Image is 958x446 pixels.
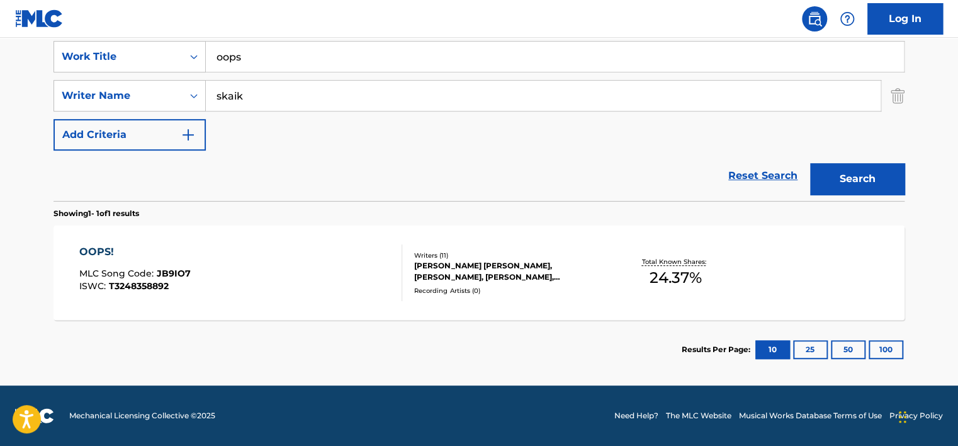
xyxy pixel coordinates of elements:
button: 50 [831,340,865,359]
div: Drag [899,398,906,436]
img: search [807,11,822,26]
img: MLC Logo [15,9,64,28]
p: Results Per Page: [682,344,753,355]
div: Work Title [62,49,175,64]
a: The MLC Website [666,410,731,421]
img: Delete Criterion [891,80,904,111]
span: ISWC : [79,280,109,292]
a: Public Search [802,6,827,31]
img: logo [15,408,54,423]
button: 100 [869,340,903,359]
a: Reset Search [722,162,804,190]
span: T3248358892 [109,280,169,292]
div: Writers ( 11 ) [414,251,604,260]
span: MLC Song Code : [79,268,157,279]
a: Log In [867,3,943,35]
a: OOPS!MLC Song Code:JB9IO7ISWC:T3248358892Writers (11)[PERSON_NAME] [PERSON_NAME], [PERSON_NAME], ... [54,226,904,320]
div: [PERSON_NAME] [PERSON_NAME], [PERSON_NAME], [PERSON_NAME], [PERSON_NAME], [PERSON_NAME] [PERSON_N... [414,260,604,283]
iframe: Chat Widget [895,386,958,446]
img: help [840,11,855,26]
div: OOPS! [79,244,191,260]
div: Recording Artists ( 0 ) [414,286,604,295]
span: Mechanical Licensing Collective © 2025 [69,410,215,421]
p: Total Known Shares: [641,257,709,266]
img: 9d2ae6d4665cec9f34b9.svg [181,127,196,142]
button: 10 [755,340,790,359]
div: Help [835,6,860,31]
a: Privacy Policy [889,410,943,421]
span: 24.37 % [649,266,701,289]
button: 25 [793,340,828,359]
span: JB9IO7 [157,268,191,279]
a: Musical Works Database Terms of Use [739,410,882,421]
a: Need Help? [614,410,658,421]
div: Writer Name [62,88,175,103]
p: Showing 1 - 1 of 1 results [54,208,139,219]
button: Add Criteria [54,119,206,151]
button: Search [810,163,904,195]
form: Search Form [54,41,904,201]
